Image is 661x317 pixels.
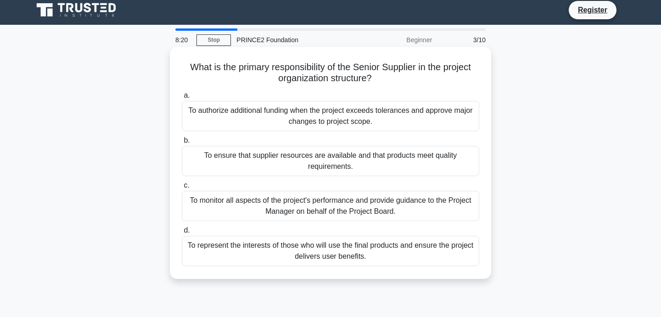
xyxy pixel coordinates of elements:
[170,31,196,49] div: 8:20
[184,91,190,99] span: a.
[182,191,479,221] div: To monitor all aspects of the project's performance and provide guidance to the Project Manager o...
[184,181,189,189] span: c.
[182,146,479,176] div: To ensure that supplier resources are available and that products meet quality requirements.
[182,236,479,266] div: To represent the interests of those who will use the final products and ensure the project delive...
[184,136,190,144] span: b.
[181,61,480,84] h5: What is the primary responsibility of the Senior Supplier in the project organization structure?
[184,226,190,234] span: d.
[572,4,613,16] a: Register
[437,31,491,49] div: 3/10
[231,31,357,49] div: PRINCE2 Foundation
[357,31,437,49] div: Beginner
[182,101,479,131] div: To authorize additional funding when the project exceeds tolerances and approve major changes to ...
[196,34,231,46] a: Stop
